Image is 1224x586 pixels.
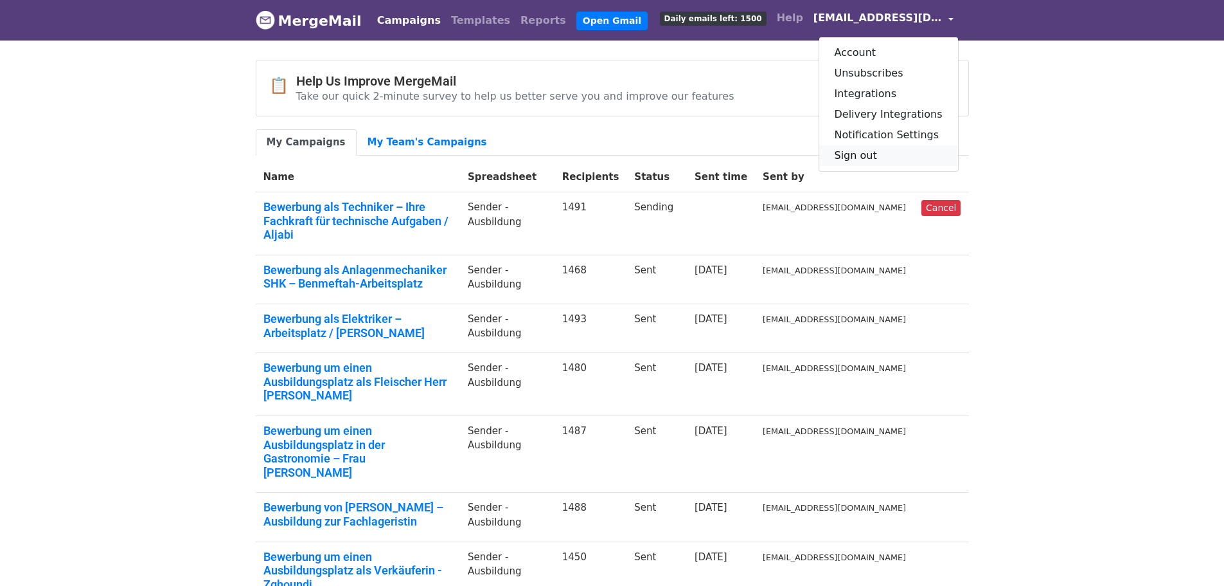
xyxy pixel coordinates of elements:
[1160,524,1224,586] iframe: Chat Widget
[763,266,906,275] small: [EMAIL_ADDRESS][DOMAIN_NAME]
[763,203,906,212] small: [EMAIL_ADDRESS][DOMAIN_NAME]
[263,312,452,340] a: Bewerbung als Elektriker – Arbeitsplatz / [PERSON_NAME]
[626,162,687,192] th: Status
[813,10,942,26] span: [EMAIL_ADDRESS][DOMAIN_NAME]
[626,416,687,492] td: Sent
[819,37,959,172] div: [EMAIL_ADDRESS][DOMAIN_NAME]
[460,353,554,416] td: Sender -Ausbildung
[695,362,727,374] a: [DATE]
[554,304,627,353] td: 1493
[256,7,362,34] a: MergeMail
[819,145,958,166] a: Sign out
[1160,524,1224,586] div: Chat-Widget
[626,493,687,542] td: Sent
[819,104,958,125] a: Delivery Integrations
[263,263,452,291] a: Bewerbung als Anlagenmechaniker SHK – Benmeftah-Arbeitsplatz
[554,192,627,255] td: 1491
[695,313,727,325] a: [DATE]
[460,304,554,353] td: Sender -Ausbildung
[808,5,959,35] a: [EMAIL_ADDRESS][DOMAIN_NAME]
[763,503,906,513] small: [EMAIL_ADDRESS][DOMAIN_NAME]
[763,315,906,324] small: [EMAIL_ADDRESS][DOMAIN_NAME]
[357,129,498,156] a: My Team's Campaigns
[554,162,627,192] th: Recipients
[626,255,687,304] td: Sent
[296,73,734,89] h4: Help Us Improve MergeMail
[263,200,452,242] a: Bewerbung als Techniker – Ihre Fachkraft für technische Aufgaben / Aljabi
[460,416,554,492] td: Sender -Ausbildung
[256,129,357,156] a: My Campaigns
[296,89,734,103] p: Take our quick 2-minute survey to help us better serve you and improve our features
[460,493,554,542] td: Sender -Ausbildung
[819,125,958,145] a: Notification Settings
[460,192,554,255] td: Sender -Ausbildung
[576,12,648,30] a: Open Gmail
[554,416,627,492] td: 1487
[446,8,515,33] a: Templates
[819,63,958,84] a: Unsubscribes
[554,493,627,542] td: 1488
[755,162,914,192] th: Sent by
[772,5,808,31] a: Help
[256,10,275,30] img: MergeMail logo
[515,8,571,33] a: Reports
[554,255,627,304] td: 1468
[695,502,727,513] a: [DATE]
[256,162,460,192] th: Name
[626,353,687,416] td: Sent
[263,500,452,528] a: Bewerbung von [PERSON_NAME] – Ausbildung zur Fachlageristin
[269,77,296,95] span: 📋
[460,162,554,192] th: Spreadsheet
[554,353,627,416] td: 1480
[655,5,772,31] a: Daily emails left: 1500
[660,12,767,26] span: Daily emails left: 1500
[460,255,554,304] td: Sender -Ausbildung
[819,84,958,104] a: Integrations
[921,200,961,216] a: Cancel
[626,192,687,255] td: Sending
[263,361,452,403] a: Bewerbung um einen Ausbildungsplatz als Fleischer Herr [PERSON_NAME]
[695,264,727,276] a: [DATE]
[695,425,727,437] a: [DATE]
[763,553,906,562] small: [EMAIL_ADDRESS][DOMAIN_NAME]
[263,424,452,479] a: Bewerbung um einen Ausbildungsplatz in der Gastronomie – Frau [PERSON_NAME]
[626,304,687,353] td: Sent
[695,551,727,563] a: [DATE]
[687,162,755,192] th: Sent time
[763,363,906,373] small: [EMAIL_ADDRESS][DOMAIN_NAME]
[763,426,906,436] small: [EMAIL_ADDRESS][DOMAIN_NAME]
[819,42,958,63] a: Account
[372,8,446,33] a: Campaigns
